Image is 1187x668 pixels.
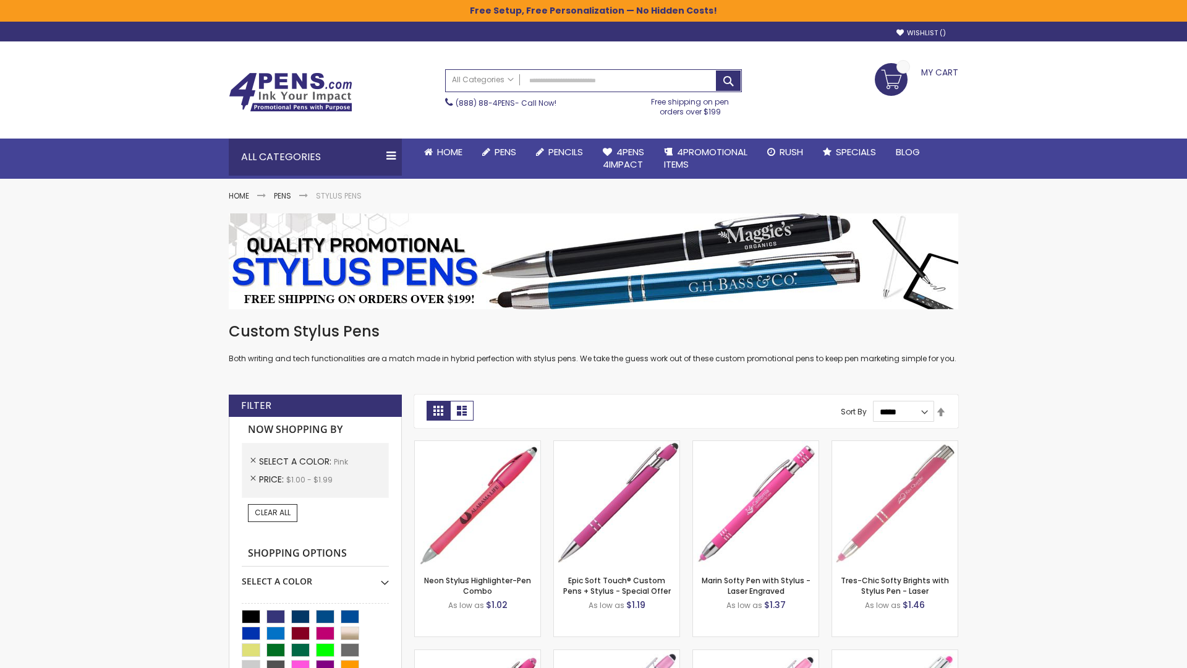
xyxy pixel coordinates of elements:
[654,139,757,179] a: 4PROMOTIONALITEMS
[229,213,958,309] img: Stylus Pens
[495,145,516,158] span: Pens
[414,139,472,166] a: Home
[832,441,958,567] img: Tres-Chic Softy Brights with Stylus Pen - Laser-Pink
[229,322,958,341] h1: Custom Stylus Pens
[841,575,949,596] a: Tres-Chic Softy Brights with Stylus Pen - Laser
[554,440,679,451] a: 4P-MS8B-Pink
[693,440,819,451] a: Marin Softy Pen with Stylus - Laser Engraved-Pink
[316,191,362,201] strong: Stylus Pens
[456,98,556,108] span: - Call Now!
[726,600,762,610] span: As low as
[563,575,671,596] a: Epic Soft Touch® Custom Pens + Stylus - Special Offer
[693,649,819,660] a: Ellipse Stylus Pen - ColorJet-Pink
[554,441,679,567] img: 4P-MS8B-Pink
[255,507,291,518] span: Clear All
[639,92,742,117] div: Free shipping on pen orders over $199
[242,417,389,443] strong: Now Shopping by
[229,72,352,112] img: 4Pens Custom Pens and Promotional Products
[259,473,286,486] span: Price
[593,139,654,179] a: 4Pens4impact
[896,28,946,38] a: Wishlist
[241,399,271,413] strong: Filter
[424,575,531,596] a: Neon Stylus Highlighter-Pen Combo
[757,139,813,166] a: Rush
[259,455,334,468] span: Select A Color
[242,541,389,567] strong: Shopping Options
[274,191,291,201] a: Pens
[702,575,810,596] a: Marin Softy Pen with Stylus - Laser Engraved
[832,440,958,451] a: Tres-Chic Softy Brights with Stylus Pen - Laser-Pink
[886,139,930,166] a: Blog
[415,440,540,451] a: Neon Stylus Highlighter-Pen Combo-Pink
[589,600,624,610] span: As low as
[554,649,679,660] a: Ellipse Stylus Pen - LaserMax-Pink
[664,145,747,171] span: 4PROMOTIONAL ITEMS
[456,98,515,108] a: (888) 88-4PENS
[693,441,819,567] img: Marin Softy Pen with Stylus - Laser Engraved-Pink
[832,649,958,660] a: Tres-Chic Softy with Stylus Top Pen - ColorJet-Pink
[415,649,540,660] a: Ellipse Softy Brights with Stylus Pen - Laser-Pink
[865,600,901,610] span: As low as
[248,504,297,521] a: Clear All
[626,599,645,611] span: $1.19
[603,145,644,171] span: 4Pens 4impact
[229,322,958,364] div: Both writing and tech functionalities are a match made in hybrid perfection with stylus pens. We ...
[780,145,803,158] span: Rush
[486,599,508,611] span: $1.02
[286,474,333,485] span: $1.00 - $1.99
[896,145,920,158] span: Blog
[437,145,462,158] span: Home
[813,139,886,166] a: Specials
[836,145,876,158] span: Specials
[903,599,925,611] span: $1.46
[415,441,540,567] img: Neon Stylus Highlighter-Pen Combo-Pink
[446,70,520,90] a: All Categories
[764,599,786,611] span: $1.37
[472,139,526,166] a: Pens
[548,145,583,158] span: Pencils
[229,139,402,176] div: All Categories
[427,401,450,421] strong: Grid
[334,456,348,467] span: Pink
[242,567,389,588] div: Select A Color
[452,75,514,85] span: All Categories
[448,600,484,610] span: As low as
[526,139,593,166] a: Pencils
[229,191,249,201] a: Home
[841,406,867,417] label: Sort By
